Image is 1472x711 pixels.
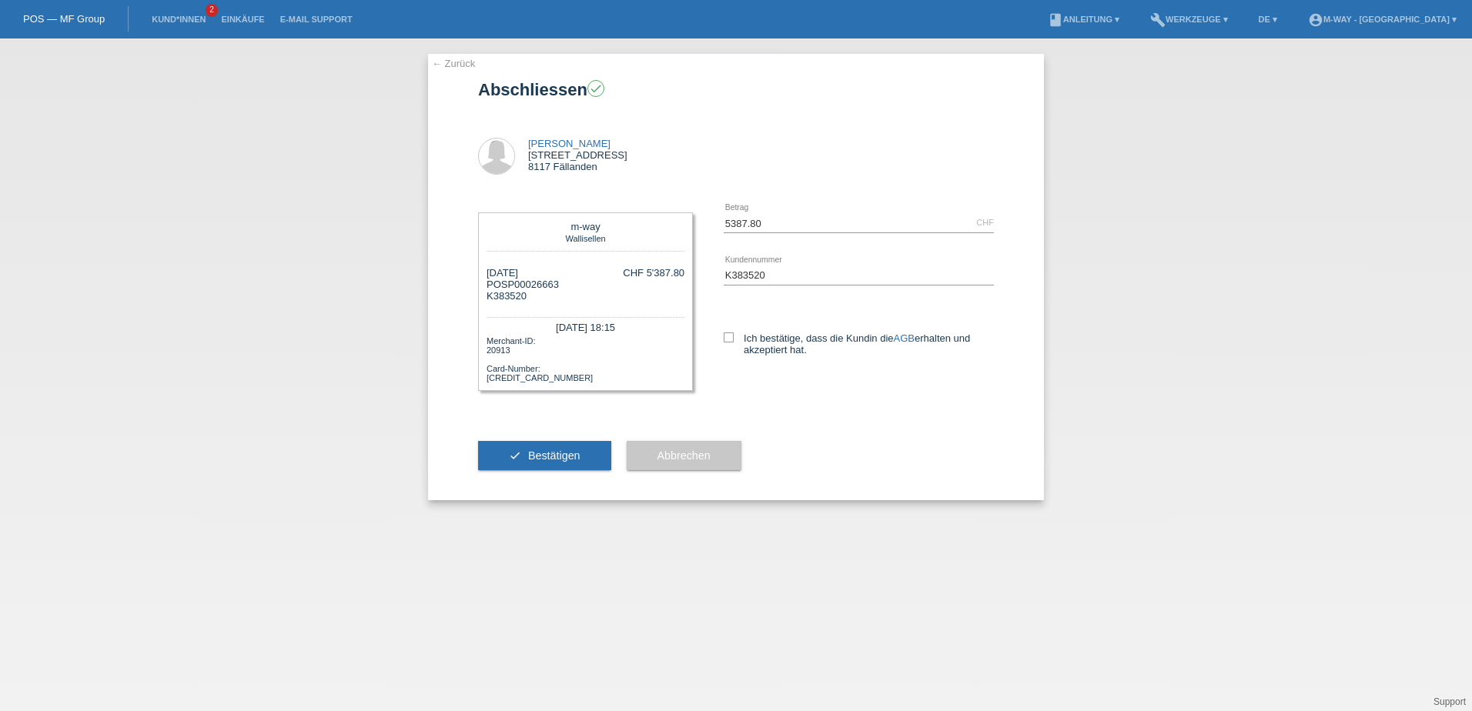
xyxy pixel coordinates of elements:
[509,449,521,462] i: check
[1150,12,1166,28] i: build
[976,218,994,227] div: CHF
[528,138,627,172] div: [STREET_ADDRESS] 8117 Fällanden
[1300,15,1464,24] a: account_circlem-way - [GEOGRAPHIC_DATA] ▾
[487,267,559,302] div: [DATE] POSP00026663
[894,332,915,344] a: AGB
[273,15,360,24] a: E-Mail Support
[1434,696,1466,707] a: Support
[1040,15,1127,24] a: bookAnleitung ▾
[490,221,681,232] div: m-way
[657,449,711,462] span: Abbrechen
[487,290,527,302] span: K383520
[528,449,580,462] span: Bestätigen
[1048,12,1063,28] i: book
[1251,15,1285,24] a: DE ▾
[1142,15,1236,24] a: buildWerkzeuge ▾
[627,441,741,470] button: Abbrechen
[589,82,603,95] i: check
[623,267,684,279] div: CHF 5'387.80
[478,80,994,99] h1: Abschliessen
[487,317,684,335] div: [DATE] 18:15
[478,441,611,470] button: check Bestätigen
[487,335,684,382] div: Merchant-ID: 20913 Card-Number: [CREDIT_CARD_NUMBER]
[432,58,475,69] a: ← Zurück
[144,15,213,24] a: Kund*innen
[206,4,218,17] span: 2
[23,13,105,25] a: POS — MF Group
[1308,12,1323,28] i: account_circle
[724,332,994,355] label: Ich bestätige, dass die Kundin die erhalten und akzeptiert hat.
[213,15,272,24] a: Einkäufe
[490,232,681,243] div: Wallisellen
[528,138,611,149] a: [PERSON_NAME]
